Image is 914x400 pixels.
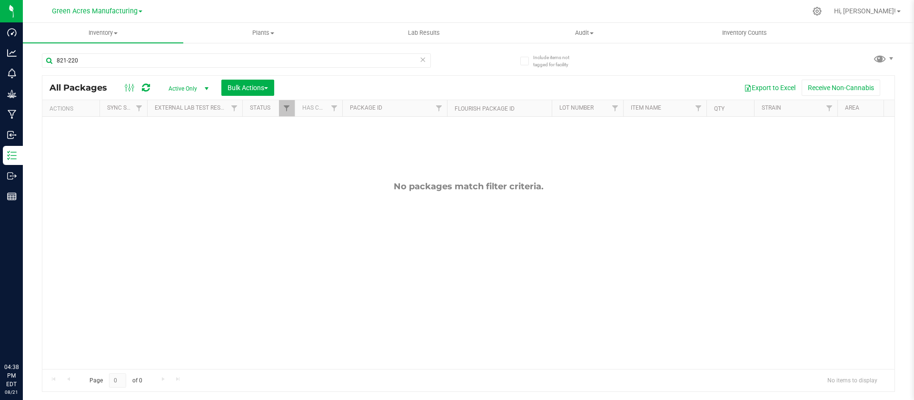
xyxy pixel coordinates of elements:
[559,104,594,111] a: Lot Number
[52,7,138,15] span: Green Acres Manufacturing
[7,192,17,201] inline-svg: Reports
[7,110,17,119] inline-svg: Manufacturing
[738,80,802,96] button: Export to Excel
[227,100,242,116] a: Filter
[607,100,623,116] a: Filter
[7,28,17,37] inline-svg: Dashboard
[184,29,343,37] span: Plants
[327,100,342,116] a: Filter
[455,105,515,112] a: Flourish Package ID
[28,322,40,334] iframe: Resource center unread badge
[4,389,19,396] p: 08/21
[665,23,825,43] a: Inventory Counts
[279,100,295,116] a: Filter
[23,29,183,37] span: Inventory
[107,104,144,111] a: Sync Status
[845,104,859,111] a: Area
[505,29,664,37] span: Audit
[504,23,665,43] a: Audit
[250,104,270,111] a: Status
[221,80,274,96] button: Bulk Actions
[155,104,229,111] a: External Lab Test Result
[431,100,447,116] a: Filter
[820,373,885,388] span: No items to display
[23,23,183,43] a: Inventory
[533,54,581,68] span: Include items not tagged for facility
[7,130,17,140] inline-svg: Inbound
[81,373,150,388] span: Page of 0
[228,84,268,92] span: Bulk Actions
[395,29,453,37] span: Lab Results
[631,104,661,111] a: Item Name
[7,151,17,160] inline-svg: Inventory
[4,363,19,389] p: 04:38 PM EDT
[762,104,781,111] a: Strain
[344,23,504,43] a: Lab Results
[131,100,147,116] a: Filter
[10,324,38,352] iframe: Resource center
[709,29,780,37] span: Inventory Counts
[183,23,344,43] a: Plants
[7,48,17,58] inline-svg: Analytics
[350,104,382,111] a: Package ID
[42,181,894,192] div: No packages match filter criteria.
[7,171,17,181] inline-svg: Outbound
[822,100,837,116] a: Filter
[7,69,17,78] inline-svg: Monitoring
[7,89,17,99] inline-svg: Grow
[834,7,896,15] span: Hi, [PERSON_NAME]!
[714,105,725,112] a: Qty
[802,80,880,96] button: Receive Non-Cannabis
[295,100,342,117] th: Has COA
[50,82,117,93] span: All Packages
[42,53,431,68] input: Search Package ID, Item Name, SKU, Lot or Part Number...
[811,7,823,16] div: Manage settings
[691,100,706,116] a: Filter
[419,53,426,66] span: Clear
[50,105,96,112] div: Actions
